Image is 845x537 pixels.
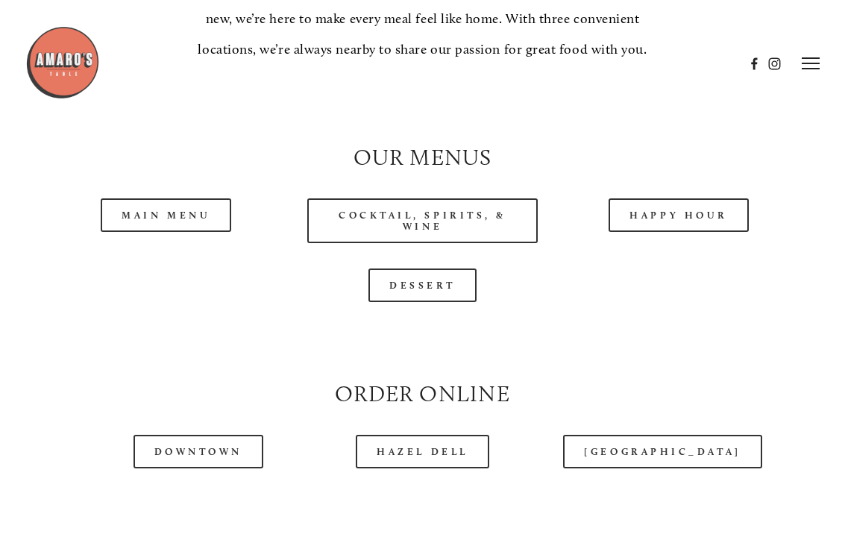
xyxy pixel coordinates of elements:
[51,142,794,173] h2: Our Menus
[101,198,231,232] a: Main Menu
[368,268,477,302] a: Dessert
[356,435,489,468] a: Hazel Dell
[307,198,538,243] a: Cocktail, Spirits, & Wine
[25,25,100,100] img: Amaro's Table
[133,435,263,468] a: Downtown
[563,435,761,468] a: [GEOGRAPHIC_DATA]
[609,198,749,232] a: Happy Hour
[51,378,794,409] h2: Order Online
